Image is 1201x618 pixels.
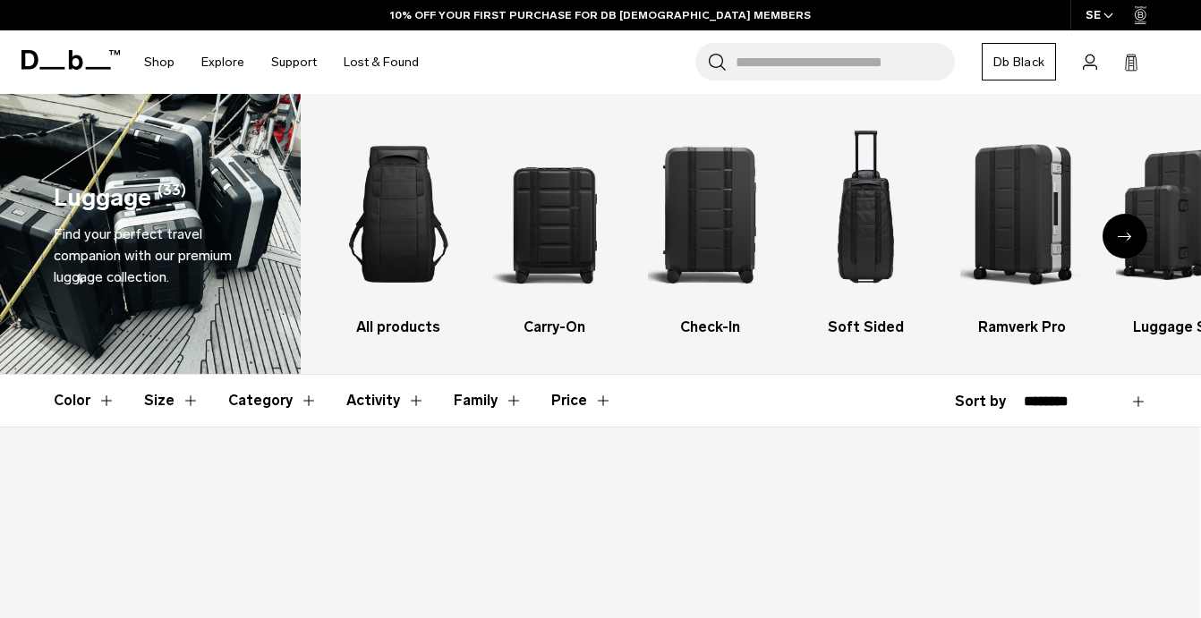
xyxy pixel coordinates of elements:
[804,317,928,338] h3: Soft Sided
[648,121,772,338] li: 3 / 6
[648,317,772,338] h3: Check-In
[131,30,432,94] nav: Main Navigation
[492,121,617,308] img: Db
[1103,214,1147,258] div: Next slide
[960,121,1085,338] a: Db Ramverk Pro
[492,317,617,338] h3: Carry-On
[336,121,461,338] a: Db All products
[144,30,175,94] a: Shop
[336,121,461,338] li: 1 / 6
[648,121,772,308] img: Db
[551,375,612,427] button: Toggle Price
[54,375,115,427] button: Toggle Filter
[201,30,244,94] a: Explore
[54,225,232,285] span: Find your perfect travel companion with our premium luggage collection.
[960,317,1085,338] h3: Ramverk Pro
[454,375,523,427] button: Toggle Filter
[336,121,461,308] img: Db
[54,180,151,216] h1: Luggage
[648,121,772,338] a: Db Check-In
[492,121,617,338] a: Db Carry-On
[271,30,317,94] a: Support
[336,317,461,338] h3: All products
[804,121,928,308] img: Db
[346,375,425,427] button: Toggle Filter
[492,121,617,338] li: 2 / 6
[804,121,928,338] li: 4 / 6
[982,43,1056,80] a: Db Black
[390,7,811,23] a: 10% OFF YOUR FIRST PURCHASE FOR DB [DEMOGRAPHIC_DATA] MEMBERS
[158,180,186,216] span: (33)
[960,121,1085,308] img: Db
[960,121,1085,338] li: 5 / 6
[144,375,200,427] button: Toggle Filter
[804,121,928,338] a: Db Soft Sided
[228,375,318,427] button: Toggle Filter
[344,30,419,94] a: Lost & Found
